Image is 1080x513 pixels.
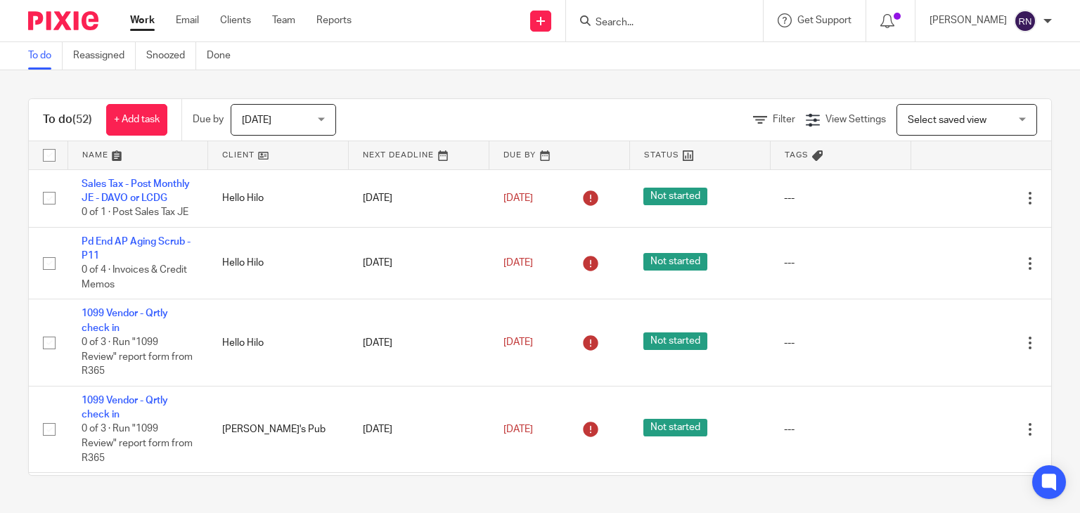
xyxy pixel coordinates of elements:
a: + Add task [106,104,167,136]
span: 0 of 4 · Invoices & Credit Memos [82,266,187,290]
td: [DATE] [349,299,489,386]
span: 0 of 1 · Post Sales Tax JE [82,207,188,217]
a: Snoozed [146,42,196,70]
td: [PERSON_NAME]'s Pub [208,386,349,472]
span: [DATE] [242,115,271,125]
span: Filter [773,115,795,124]
a: To do [28,42,63,70]
a: Reports [316,13,352,27]
span: Not started [643,332,707,350]
a: Pd End AP Aging Scrub - P11 [82,237,191,261]
a: 1099 Vendor - Qrtly check in [82,396,168,420]
span: Tags [785,151,809,159]
div: --- [784,191,896,205]
td: [DATE] [349,169,489,227]
a: Done [207,42,241,70]
a: Team [272,13,295,27]
span: [DATE] [503,258,533,268]
p: [PERSON_NAME] [930,13,1007,27]
input: Search [594,17,721,30]
div: --- [784,256,896,270]
span: (52) [72,114,92,125]
td: [DATE] [349,227,489,299]
a: Email [176,13,199,27]
img: svg%3E [1014,10,1036,32]
span: Not started [643,253,707,271]
a: 1099 Vendor - Qrtly check in [82,309,168,332]
div: --- [784,422,896,436]
span: 0 of 3 · Run "1099 Review" report form from R365 [82,337,193,376]
td: Hello Hilo [208,169,349,227]
span: 0 of 3 · Run "1099 Review" report form from R365 [82,424,193,463]
div: --- [784,336,896,350]
p: Due by [193,112,224,126]
span: [DATE] [503,193,533,203]
a: Sales Tax - Post Monthly JE - DAVO or LCDG [82,179,190,203]
a: Reassigned [73,42,136,70]
span: Get Support [797,15,851,25]
img: Pixie [28,11,98,30]
a: Clients [220,13,251,27]
td: Hello Hilo [208,299,349,386]
td: Hello Hilo [208,227,349,299]
span: Select saved view [908,115,986,125]
a: Work [130,13,155,27]
h1: To do [43,112,92,127]
span: View Settings [825,115,886,124]
td: [DATE] [349,386,489,472]
span: Not started [643,419,707,436]
span: [DATE] [503,424,533,434]
span: Not started [643,188,707,205]
span: [DATE] [503,337,533,347]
